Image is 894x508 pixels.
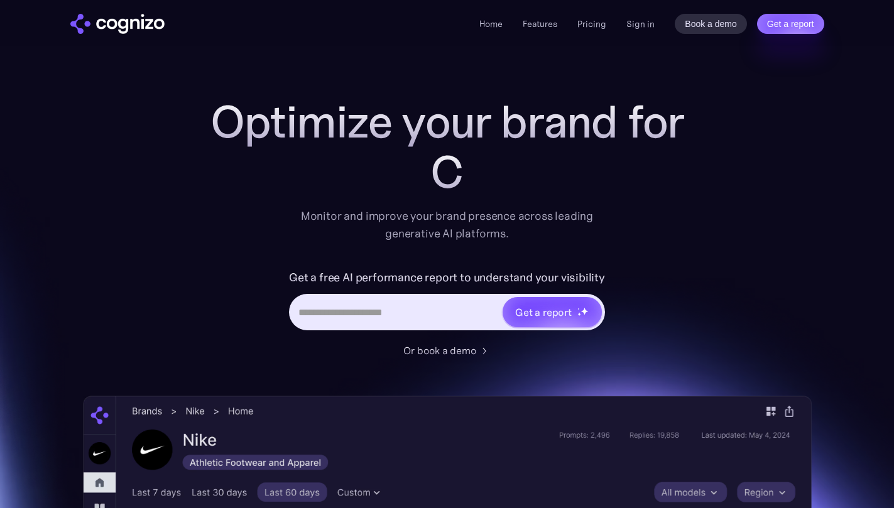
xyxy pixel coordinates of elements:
div: Monitor and improve your brand presence across leading generative AI platforms. [293,207,602,242]
a: Book a demo [675,14,747,34]
div: Get a report [515,305,572,320]
a: Get a reportstarstarstar [501,296,603,328]
img: star [581,307,589,315]
a: Features [523,18,557,30]
a: Get a report [757,14,824,34]
img: star [577,308,579,310]
div: Or book a demo [403,343,476,358]
label: Get a free AI performance report to understand your visibility [289,268,605,288]
img: cognizo logo [70,14,165,34]
a: Sign in [626,16,655,31]
div: C [196,147,699,197]
h1: Optimize your brand for [196,97,699,147]
img: star [577,312,582,316]
a: Home [479,18,503,30]
form: Hero URL Input Form [289,268,605,337]
a: home [70,14,165,34]
a: Or book a demo [403,343,491,358]
a: Pricing [577,18,606,30]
